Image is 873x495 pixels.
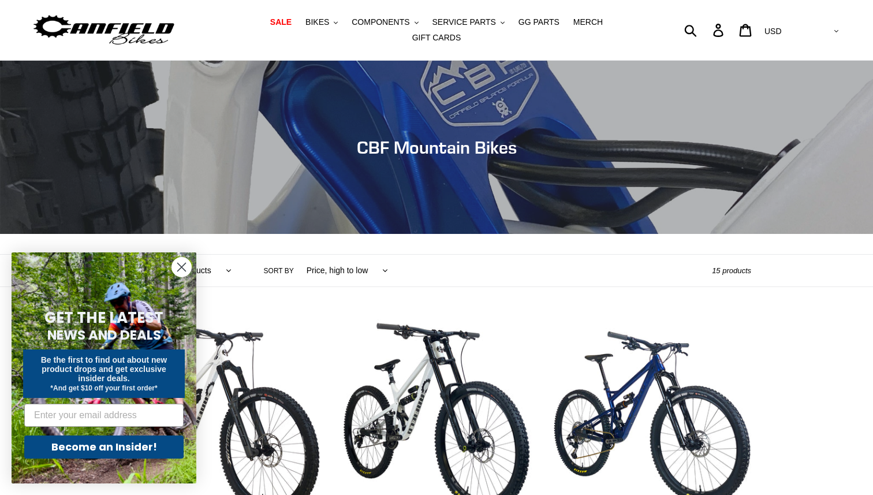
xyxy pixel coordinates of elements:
[406,30,467,46] a: GIFT CARDS
[568,14,609,30] a: MERCH
[41,355,167,383] span: Be the first to find out about new product drops and get exclusive insider deals.
[24,436,184,459] button: Become an Insider!
[32,12,176,49] img: Canfield Bikes
[171,257,192,277] button: Close dialog
[305,17,329,27] span: BIKES
[426,14,510,30] button: SERVICE PARTS
[264,14,297,30] a: SALE
[270,17,292,27] span: SALE
[346,14,424,30] button: COMPONENTS
[691,17,720,43] input: Search
[50,384,157,392] span: *And get $10 off your first order*
[300,14,344,30] button: BIKES
[518,17,559,27] span: GG PARTS
[712,266,751,275] span: 15 products
[412,33,461,43] span: GIFT CARDS
[44,307,163,328] span: GET THE LATEST
[352,17,409,27] span: COMPONENTS
[573,17,603,27] span: MERCH
[513,14,565,30] a: GG PARTS
[432,17,495,27] span: SERVICE PARTS
[24,404,184,427] input: Enter your email address
[47,326,161,344] span: NEWS AND DEALS
[264,266,294,276] label: Sort by
[357,137,517,158] span: CBF Mountain Bikes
